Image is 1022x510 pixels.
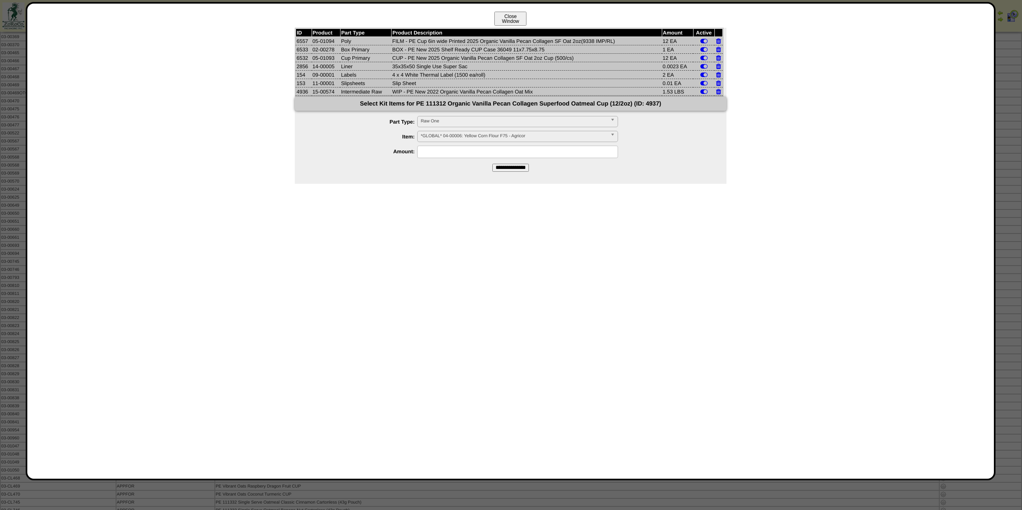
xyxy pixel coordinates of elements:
td: Slip Sheet [392,79,662,87]
th: ID [296,29,312,37]
td: 0.01 EA [662,79,693,87]
th: Active [693,29,714,37]
button: CloseWindow [494,12,526,26]
td: 14-00005 [312,62,340,71]
td: 0.0023 EA [662,62,693,71]
td: Box Primary [340,45,392,54]
td: 4 x 4 White Thermal Label (1500 ea/roll) [392,71,662,79]
td: 35x35x50 Single Use Super Sac [392,62,662,71]
td: 05-01093 [312,54,340,62]
td: Poly [340,37,392,45]
td: Slipsheets [340,79,392,87]
td: 12 EA [662,54,693,62]
td: 05-01094 [312,37,340,45]
td: 02-00278 [312,45,340,54]
td: 153 [296,79,312,87]
td: CUP - PE New 2025 Organic Vanilla Pecan Collagen SF Oat 2oz Cup (500/cs) [392,54,662,62]
td: 1.53 LBS [662,87,693,96]
div: Select Kit Items for PE 111312 Organic Vanilla Pecan Collagen Superfood Oatmeal Cup (12/2oz) (ID:... [295,97,726,111]
td: 6557 [296,37,312,45]
td: 12 EA [662,37,693,45]
td: 11-00001 [312,79,340,87]
td: WIP - PE New 2022 Organic Vanilla Pecan Collagen Oat Mix [392,87,662,96]
td: Intermediate Raw [340,87,392,96]
label: Amount: [311,148,417,154]
td: 2856 [296,62,312,71]
td: 6533 [296,45,312,54]
th: Product Description [392,29,662,37]
th: Amount [662,29,693,37]
th: Product [312,29,340,37]
td: 6532 [296,54,312,62]
td: FILM - PE Cup 6in wide Printed 2025 Organic Vanilla Pecan Collagen SF Oat 2oz(9338 IMP/RL) [392,37,662,45]
span: Raw One [421,116,607,126]
a: CloseWindow [494,18,527,24]
td: Labels [340,71,392,79]
td: 154 [296,71,312,79]
label: Part Type: [311,119,417,125]
td: BOX - PE New 2025 Shelf Ready CUP Case 36049 11x7.75x8.75 [392,45,662,54]
td: 09-00001 [312,71,340,79]
span: *GLOBAL* 04-00006: Yellow Corn Flour F75 - Agricor [421,131,607,141]
td: 2 EA [662,71,693,79]
td: Cup Primary [340,54,392,62]
td: 1 EA [662,45,693,54]
th: Part Type [340,29,392,37]
td: 4936 [296,87,312,96]
td: Liner [340,62,392,71]
label: Item: [311,134,417,140]
td: 15-00574 [312,87,340,96]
